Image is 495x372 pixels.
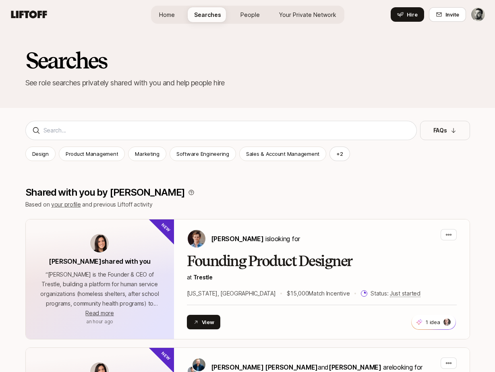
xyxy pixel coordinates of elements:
[246,150,319,158] p: Sales & Account Management
[66,150,118,158] p: Product Management
[318,363,381,371] span: and
[193,274,213,281] a: Trestle
[51,201,81,208] a: your profile
[86,318,113,324] span: September 25, 2025 10:07am
[429,7,466,22] button: Invite
[187,273,457,282] p: at
[188,7,228,22] a: Searches
[390,290,420,297] span: Just started
[371,289,420,298] p: Status:
[471,7,485,22] button: Imran Sobh
[273,7,343,22] a: Your Private Network
[35,270,164,308] p: “ [PERSON_NAME] is the Founder & CEO of Trestle, building a platform for human service organizati...
[25,200,470,209] p: Based on and previous Liftoff activity
[25,187,185,198] p: Shared with you by [PERSON_NAME]
[25,77,470,89] p: See role searches privately shared with you and help people hire
[211,234,300,244] p: is looking for
[287,289,350,298] p: $15,000 Match Incentive
[411,314,456,330] button: 1 idea
[391,7,424,22] button: Hire
[85,308,114,318] button: Read more
[90,234,109,252] img: avatar-url
[159,10,175,19] span: Home
[420,121,470,140] button: FAQs
[433,126,447,135] p: FAQs
[43,126,410,135] input: Search...
[25,48,470,72] h2: Searches
[407,10,418,19] span: Hire
[211,235,264,243] span: [PERSON_NAME]
[445,10,459,19] span: Invite
[187,253,457,269] h2: Founding Product Designer
[234,7,266,22] a: People
[153,7,181,22] a: Home
[135,150,159,158] p: Marketing
[188,230,205,248] img: Francis Barth
[32,150,49,158] p: Design
[147,206,187,246] div: New
[444,318,451,326] img: 38265413_5a66_4abc_b3e5_8d96d609e730.jpg
[279,10,336,19] span: Your Private Network
[193,358,205,371] img: Sagan Schultz
[329,363,381,371] span: [PERSON_NAME]
[187,289,276,298] p: [US_STATE], [GEOGRAPHIC_DATA]
[329,147,350,161] button: +2
[85,310,114,316] span: Read more
[426,318,440,326] p: 1 idea
[176,150,229,158] p: Software Engineering
[240,10,260,19] span: People
[49,257,151,265] span: [PERSON_NAME] shared with you
[211,363,318,371] span: [PERSON_NAME] [PERSON_NAME]
[471,8,485,21] img: Imran Sobh
[194,10,221,19] span: Searches
[187,315,221,329] button: View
